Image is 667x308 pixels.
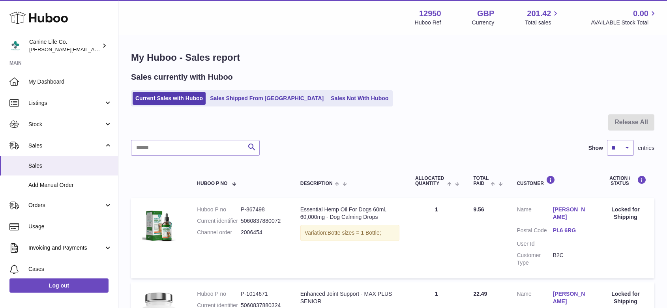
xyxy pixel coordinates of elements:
img: kevin@clsgltd.co.uk [9,40,21,52]
div: Customer [517,175,589,186]
div: Canine Life Co. [29,38,100,53]
span: Orders [28,202,104,209]
span: 22.49 [473,291,487,297]
dt: User Id [517,240,553,248]
span: entries [638,144,654,152]
span: Total paid [473,176,489,186]
span: My Dashboard [28,78,112,86]
dt: Postal Code [517,227,553,236]
dd: 5060837880072 [241,217,285,225]
span: Usage [28,223,112,230]
span: Sales [28,142,104,149]
span: Botte sizes = 1 Bottle; [328,230,381,236]
strong: GBP [477,8,494,19]
strong: 12950 [419,8,441,19]
dt: Channel order [197,229,241,236]
span: 201.42 [527,8,551,19]
dd: 2006454 [241,229,285,236]
span: Invoicing and Payments [28,244,104,252]
dt: Name [517,206,553,223]
a: [PERSON_NAME] [553,290,589,305]
span: AVAILABLE Stock Total [591,19,658,26]
div: Variation: [300,225,399,241]
div: Action / Status [605,175,646,186]
dt: Huboo P no [197,290,241,298]
td: 1 [407,198,465,278]
dt: Current identifier [197,217,241,225]
div: Currency [472,19,495,26]
span: Total sales [525,19,560,26]
dt: Name [517,290,553,307]
span: Add Manual Order [28,181,112,189]
a: Sales Shipped From [GEOGRAPHIC_DATA] [207,92,326,105]
div: Locked for Shipping [605,290,646,305]
span: 9.56 [473,206,484,213]
a: [PERSON_NAME] [553,206,589,221]
dt: Customer Type [517,252,553,267]
span: Stock [28,121,104,128]
span: Huboo P no [197,181,227,186]
a: PL6 6RG [553,227,589,234]
a: Sales Not With Huboo [328,92,391,105]
a: 0.00 AVAILABLE Stock Total [591,8,658,26]
a: 201.42 Total sales [525,8,560,26]
span: ALLOCATED Quantity [415,176,445,186]
dd: P-1014671 [241,290,285,298]
span: Description [300,181,333,186]
h1: My Huboo - Sales report [131,51,654,64]
span: Listings [28,99,104,107]
dt: Huboo P no [197,206,241,213]
span: [PERSON_NAME][EMAIL_ADDRESS][DOMAIN_NAME] [29,46,158,52]
span: 0.00 [633,8,648,19]
a: Current Sales with Huboo [133,92,206,105]
img: clsg-1-pack-shot-in-2000x2000px.jpg [139,206,178,245]
div: Essential Hemp Oil For Dogs 60ml, 60,000mg - Dog Calming Drops [300,206,399,221]
label: Show [588,144,603,152]
span: Cases [28,265,112,273]
div: Enhanced Joint Support - MAX PLUS SENIOR [300,290,399,305]
h2: Sales currently with Huboo [131,72,233,82]
dd: B2C [553,252,589,267]
div: Huboo Ref [415,19,441,26]
div: Locked for Shipping [605,206,646,221]
a: Log out [9,278,109,293]
dd: P-867498 [241,206,285,213]
span: Sales [28,162,112,170]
